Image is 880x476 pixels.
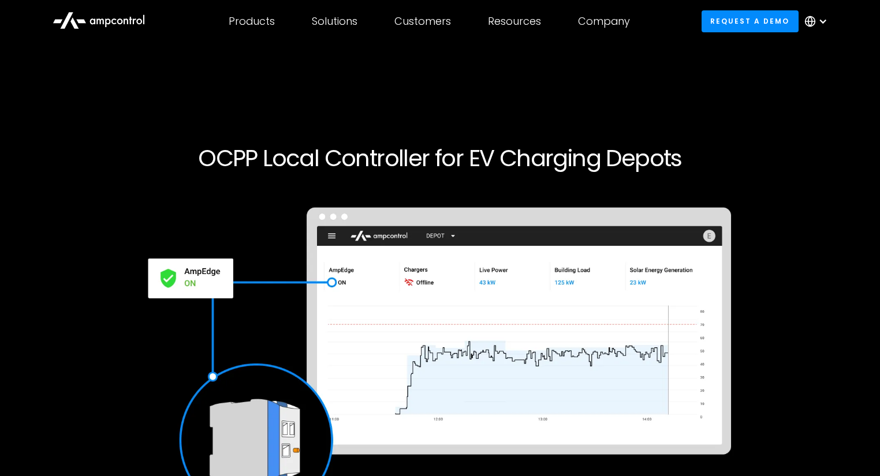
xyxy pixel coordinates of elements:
[578,15,630,28] div: Company
[488,15,541,28] div: Resources
[312,15,357,28] div: Solutions
[702,10,799,32] a: Request a demo
[394,15,451,28] div: Customers
[89,144,791,172] h1: OCPP Local Controller for EV Charging Depots
[229,15,275,28] div: Products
